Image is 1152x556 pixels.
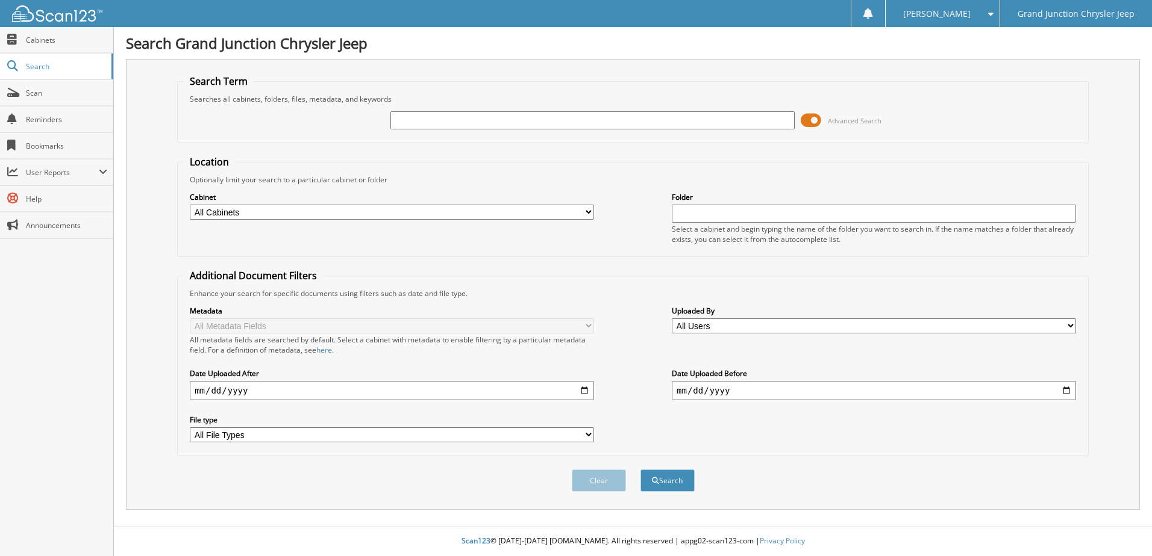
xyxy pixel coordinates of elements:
[126,33,1140,53] h1: Search Grand Junction Chrysler Jeep
[184,155,235,168] legend: Location
[760,536,805,546] a: Privacy Policy
[190,192,594,202] label: Cabinet
[672,224,1076,244] div: Select a cabinet and begin typing the name of the folder you want to search in. If the name match...
[26,167,99,178] span: User Reports
[26,220,107,230] span: Announcements
[572,469,626,492] button: Clear
[184,288,1082,298] div: Enhance your search for specific documents using filters such as date and file type.
[26,88,107,98] span: Scan
[114,527,1152,556] div: © [DATE]-[DATE] [DOMAIN_NAME]. All rights reserved | appg02-scan123-com |
[672,368,1076,378] label: Date Uploaded Before
[672,381,1076,400] input: end
[672,306,1076,316] label: Uploaded By
[672,192,1076,202] label: Folder
[190,381,594,400] input: start
[462,536,490,546] span: Scan123
[903,10,971,17] span: [PERSON_NAME]
[190,368,594,378] label: Date Uploaded After
[184,75,254,88] legend: Search Term
[26,114,107,125] span: Reminders
[190,306,594,316] label: Metadata
[828,116,881,125] span: Advanced Search
[184,175,1082,185] div: Optionally limit your search to a particular cabinet or folder
[12,5,102,22] img: scan123-logo-white.svg
[190,335,594,355] div: All metadata fields are searched by default. Select a cabinet with metadata to enable filtering b...
[184,94,1082,104] div: Searches all cabinets, folders, files, metadata, and keywords
[640,469,695,492] button: Search
[190,415,594,425] label: File type
[26,141,107,151] span: Bookmarks
[184,269,323,282] legend: Additional Document Filters
[26,35,107,45] span: Cabinets
[1018,10,1135,17] span: Grand Junction Chrysler Jeep
[26,194,107,204] span: Help
[26,61,105,72] span: Search
[316,345,332,355] a: here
